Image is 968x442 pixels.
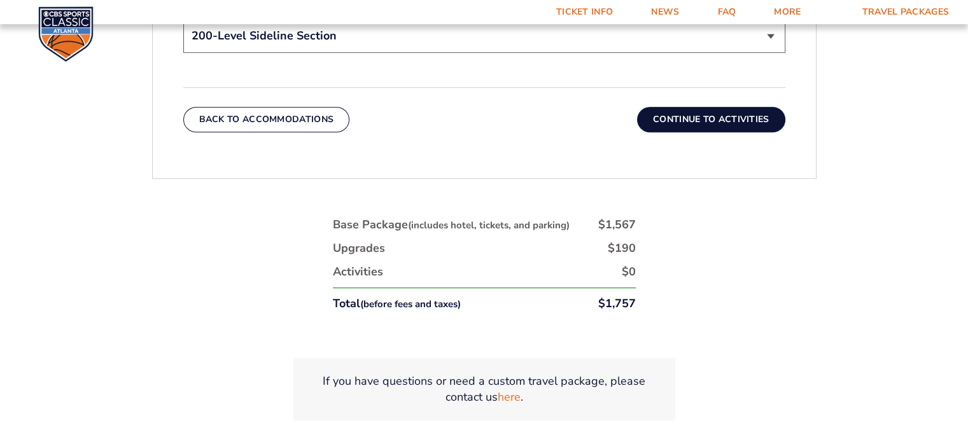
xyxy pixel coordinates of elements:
button: Back To Accommodations [183,107,350,132]
p: If you have questions or need a custom travel package, please contact us . [309,373,660,405]
div: $190 [608,240,636,256]
div: $1,757 [598,296,636,312]
div: Activities [333,264,383,280]
button: Continue To Activities [637,107,785,132]
small: (includes hotel, tickets, and parking) [408,219,570,231]
div: Total [333,296,461,312]
div: Upgrades [333,240,385,256]
img: CBS Sports Classic [38,6,94,62]
div: $0 [622,264,636,280]
div: $1,567 [598,217,636,233]
a: here [498,389,521,405]
small: (before fees and taxes) [360,298,461,310]
div: Base Package [333,217,570,233]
